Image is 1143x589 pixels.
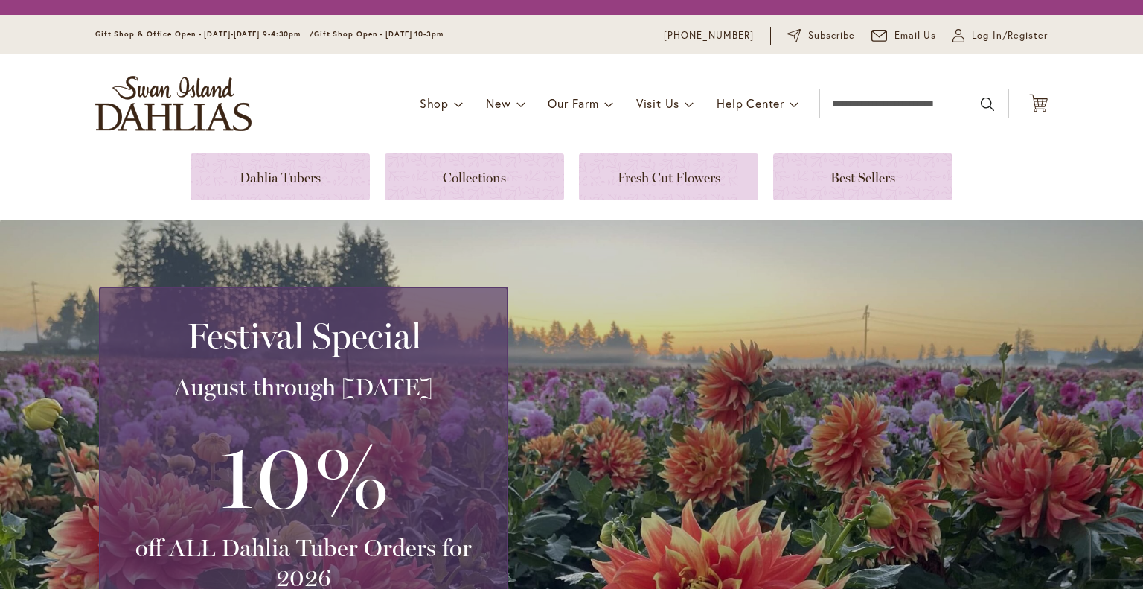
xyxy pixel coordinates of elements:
[894,28,937,43] span: Email Us
[314,29,444,39] span: Gift Shop Open - [DATE] 10-3pm
[972,28,1048,43] span: Log In/Register
[636,95,679,111] span: Visit Us
[871,28,937,43] a: Email Us
[952,28,1048,43] a: Log In/Register
[808,28,855,43] span: Subscribe
[787,28,855,43] a: Subscribe
[664,28,754,43] a: [PHONE_NUMBER]
[95,29,314,39] span: Gift Shop & Office Open - [DATE]-[DATE] 9-4:30pm /
[486,95,510,111] span: New
[118,372,489,402] h3: August through [DATE]
[548,95,598,111] span: Our Farm
[717,95,784,111] span: Help Center
[420,95,449,111] span: Shop
[118,315,489,357] h2: Festival Special
[95,76,252,131] a: store logo
[118,417,489,533] h3: 10%
[981,92,994,116] button: Search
